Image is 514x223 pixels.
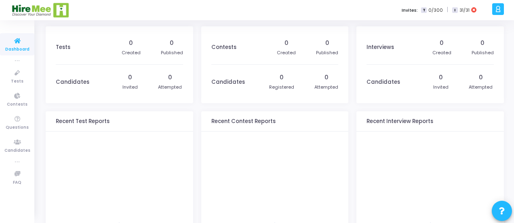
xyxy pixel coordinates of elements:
[56,44,70,51] h3: Tests
[211,79,245,85] h3: Candidates
[128,73,132,82] div: 0
[402,7,418,14] label: Invites:
[6,124,29,131] span: Questions
[161,49,183,56] div: Published
[269,84,294,91] div: Registered
[168,73,172,82] div: 0
[314,84,338,91] div: Attempted
[170,39,174,47] div: 0
[367,44,394,51] h3: Interviews
[122,49,141,56] div: Created
[56,79,89,85] h3: Candidates
[11,78,23,85] span: Tests
[433,84,449,91] div: Invited
[211,44,236,51] h3: Contests
[122,84,138,91] div: Invited
[13,179,21,186] span: FAQ
[472,49,494,56] div: Published
[469,84,493,91] div: Attempted
[316,49,338,56] div: Published
[7,101,27,108] span: Contests
[480,39,485,47] div: 0
[56,118,110,125] h3: Recent Test Reports
[440,39,444,47] div: 0
[459,7,470,14] span: 31/31
[5,46,29,53] span: Dashboard
[325,39,329,47] div: 0
[447,6,448,14] span: |
[367,79,400,85] h3: Candidates
[367,118,433,125] h3: Recent Interview Reports
[280,73,284,82] div: 0
[158,84,182,91] div: Attempted
[4,147,30,154] span: Candidates
[439,73,443,82] div: 0
[129,39,133,47] div: 0
[432,49,451,56] div: Created
[421,7,426,13] span: T
[479,73,483,82] div: 0
[284,39,289,47] div: 0
[277,49,296,56] div: Created
[11,2,70,18] img: logo
[211,118,276,125] h3: Recent Contest Reports
[324,73,329,82] div: 0
[428,7,443,14] span: 0/300
[452,7,457,13] span: I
